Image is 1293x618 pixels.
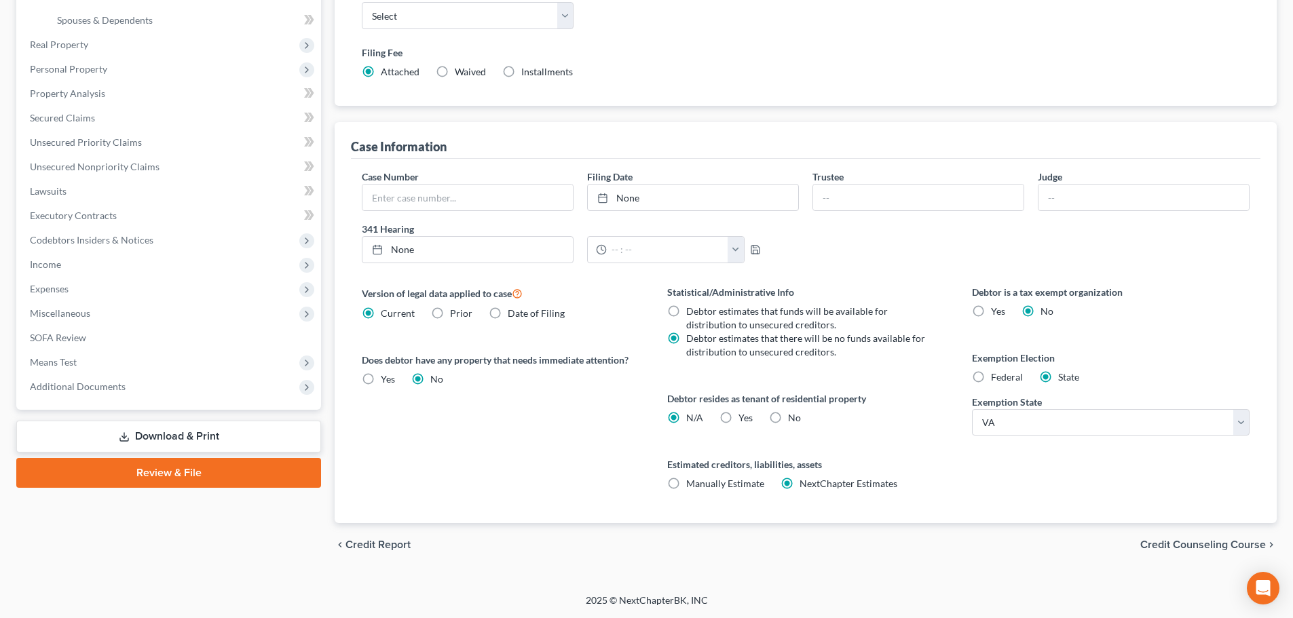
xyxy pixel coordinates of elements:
label: Filing Date [587,170,633,184]
label: Debtor resides as tenant of residential property [667,391,945,406]
a: Download & Print [16,421,321,452]
span: State [1058,371,1079,383]
span: Expenses [30,283,69,294]
span: SOFA Review [30,332,86,343]
span: Debtor estimates that funds will be available for distribution to unsecured creditors. [686,305,888,330]
span: Debtor estimates that there will be no funds available for distribution to unsecured creditors. [686,332,925,358]
span: Date of Filing [508,307,565,319]
span: Means Test [30,356,77,368]
button: chevron_left Credit Report [335,539,411,550]
span: Unsecured Nonpriority Claims [30,161,160,172]
a: Review & File [16,458,321,488]
i: chevron_right [1266,539,1277,550]
span: Prior [450,307,472,319]
label: Exemption Election [972,351,1250,365]
label: Statistical/Administrative Info [667,285,945,299]
label: 341 Hearing [355,222,806,236]
span: Attached [381,66,419,77]
a: None [362,237,573,263]
span: Income [30,258,61,270]
span: Federal [991,371,1023,383]
span: Miscellaneous [30,307,90,319]
span: Personal Property [30,63,107,75]
label: Filing Fee [362,45,1250,60]
input: Enter case number... [362,185,573,210]
span: Unsecured Priority Claims [30,136,142,148]
label: Debtor is a tax exempt organization [972,285,1250,299]
div: Open Intercom Messenger [1247,572,1279,604]
label: Does debtor have any property that needs immediate attention? [362,353,639,367]
span: No [430,373,443,385]
span: N/A [686,412,703,423]
span: Secured Claims [30,112,95,123]
span: Credit Report [345,539,411,550]
span: No [788,412,801,423]
a: SOFA Review [19,326,321,350]
label: Trustee [812,170,844,184]
a: Property Analysis [19,81,321,106]
span: Yes [381,373,395,385]
input: -- : -- [607,237,728,263]
label: Version of legal data applied to case [362,285,639,301]
span: No [1041,305,1053,317]
a: Unsecured Priority Claims [19,130,321,155]
a: Executory Contracts [19,204,321,228]
span: Waived [455,66,486,77]
span: Installments [521,66,573,77]
span: Codebtors Insiders & Notices [30,234,153,246]
i: chevron_left [335,539,345,550]
input: -- [1038,185,1249,210]
label: Case Number [362,170,419,184]
span: NextChapter Estimates [800,478,897,489]
span: Property Analysis [30,88,105,99]
a: Spouses & Dependents [46,8,321,33]
span: Executory Contracts [30,210,117,221]
label: Exemption State [972,395,1042,409]
span: Additional Documents [30,381,126,392]
a: Lawsuits [19,179,321,204]
a: Unsecured Nonpriority Claims [19,155,321,179]
span: Manually Estimate [686,478,764,489]
a: None [588,185,798,210]
span: Spouses & Dependents [57,14,153,26]
span: Credit Counseling Course [1140,539,1266,550]
span: Yes [738,412,753,423]
a: Secured Claims [19,106,321,130]
button: Credit Counseling Course chevron_right [1140,539,1277,550]
label: Judge [1038,170,1062,184]
span: Real Property [30,39,88,50]
label: Estimated creditors, liabilities, assets [667,457,945,471]
span: Yes [991,305,1005,317]
input: -- [813,185,1024,210]
div: 2025 © NextChapterBK, INC [260,594,1034,618]
div: Case Information [351,138,447,155]
span: Current [381,307,415,319]
span: Lawsuits [30,185,67,197]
